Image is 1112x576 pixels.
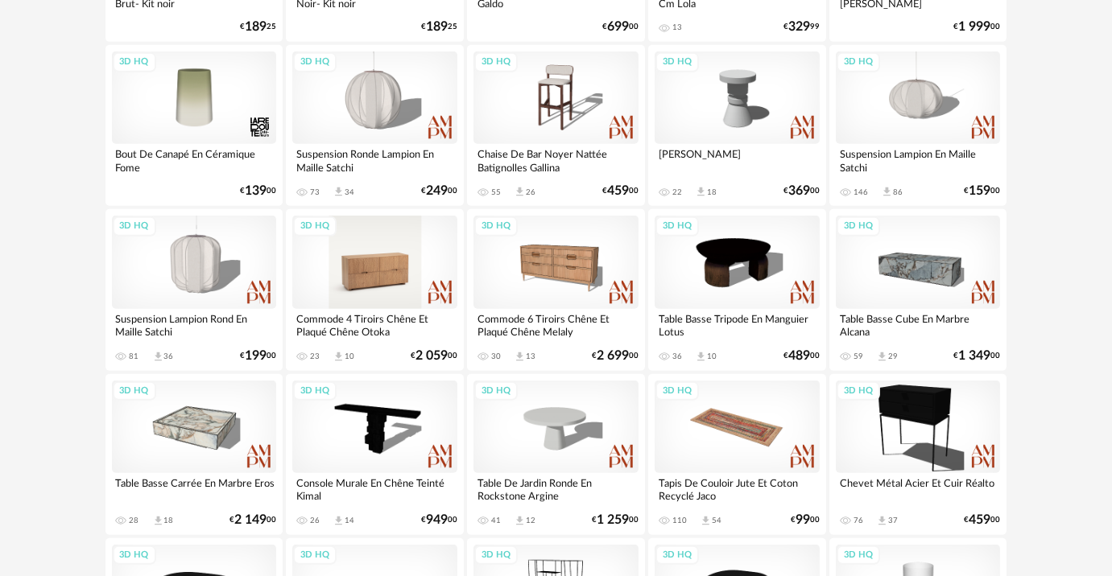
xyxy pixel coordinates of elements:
[473,144,639,176] div: Chaise De Bar Noyer Nattée Batignolles Gallina
[113,52,156,72] div: 3D HQ
[837,381,880,401] div: 3D HQ
[964,186,1000,196] div: € 00
[310,352,320,361] div: 23
[655,144,820,176] div: [PERSON_NAME]
[655,545,699,566] div: 3D HQ
[655,473,820,505] div: Tapis De Couloir Jute Et Coton Recyclé Jaco
[474,545,518,566] div: 3D HQ
[491,352,501,361] div: 30
[421,22,457,32] div: € 25
[245,186,267,196] span: 139
[333,515,345,527] span: Download icon
[791,515,820,525] div: € 00
[829,374,1007,535] a: 3D HQ Chevet Métal Acier Et Cuir Réalto 76 Download icon 37 €45900
[245,351,267,361] span: 199
[796,515,810,525] span: 99
[837,52,880,72] div: 3D HQ
[695,186,707,198] span: Download icon
[707,352,717,361] div: 10
[345,516,354,525] div: 14
[837,545,880,566] div: 3D HQ
[473,473,639,505] div: Table De Jardin Ronde En Rockstone Argine
[672,187,682,197] div: 22
[411,351,457,361] div: € 00
[286,45,464,206] a: 3D HQ Suspension Ronde Lampion En Maille Satchi 73 Download icon 34 €24900
[788,186,810,196] span: 369
[105,45,283,206] a: 3D HQ Bout De Canapé En Céramique Fome €13900
[958,22,990,32] span: 1 999
[293,545,337,566] div: 3D HQ
[788,351,810,361] span: 489
[888,516,898,525] div: 37
[467,209,645,370] a: 3D HQ Commode 6 Tiroirs Chêne Et Plaqué Chêne Melaly 30 Download icon 13 €2 69900
[112,144,277,176] div: Bout De Canapé En Céramique Fome
[953,22,1000,32] div: € 00
[426,22,448,32] span: 189
[292,309,457,341] div: Commode 4 Tiroirs Chêne Et Plaqué Chêne Otoka
[783,22,820,32] div: € 99
[245,22,267,32] span: 189
[164,352,174,361] div: 36
[164,516,174,525] div: 18
[969,515,990,525] span: 459
[836,309,1001,341] div: Table Basse Cube En Marbre Alcana
[234,515,267,525] span: 2 149
[836,144,1001,176] div: Suspension Lampion En Maille Satchi
[426,515,448,525] span: 949
[958,351,990,361] span: 1 349
[293,216,337,237] div: 3D HQ
[854,187,868,197] div: 146
[345,187,354,197] div: 34
[467,374,645,535] a: 3D HQ Table De Jardin Ronde En Rockstone Argine 41 Download icon 12 €1 25900
[672,23,682,32] div: 13
[836,473,1001,505] div: Chevet Métal Acier Et Cuir Réalto
[152,351,164,363] span: Download icon
[112,473,277,505] div: Table Basse Carrée En Marbre Eros
[105,209,283,370] a: 3D HQ Suspension Lampion Rond En Maille Satchi 81 Download icon 36 €19900
[491,516,501,525] div: 41
[467,45,645,206] a: 3D HQ Chaise De Bar Noyer Nattée Batignolles Gallina 55 Download icon 26 €45900
[597,351,629,361] span: 2 699
[655,381,699,401] div: 3D HQ
[474,52,518,72] div: 3D HQ
[969,186,990,196] span: 159
[953,351,1000,361] div: € 00
[514,186,526,198] span: Download icon
[788,22,810,32] span: 329
[526,516,535,525] div: 12
[474,381,518,401] div: 3D HQ
[695,351,707,363] span: Download icon
[310,516,320,525] div: 26
[526,187,535,197] div: 26
[240,22,276,32] div: € 25
[112,309,277,341] div: Suspension Lampion Rond En Maille Satchi
[602,186,639,196] div: € 00
[607,186,629,196] span: 459
[829,45,1007,206] a: 3D HQ Suspension Lampion En Maille Satchi 146 Download icon 86 €15900
[672,352,682,361] div: 36
[597,515,629,525] span: 1 259
[426,186,448,196] span: 249
[286,374,464,535] a: 3D HQ Console Murale En Chêne Teinté Kimal 26 Download icon 14 €94900
[130,352,139,361] div: 81
[700,515,712,527] span: Download icon
[474,216,518,237] div: 3D HQ
[240,186,276,196] div: € 00
[415,351,448,361] span: 2 059
[783,186,820,196] div: € 00
[286,209,464,370] a: 3D HQ Commode 4 Tiroirs Chêne Et Plaqué Chêne Otoka 23 Download icon 10 €2 05900
[707,187,717,197] div: 18
[421,186,457,196] div: € 00
[592,515,639,525] div: € 00
[130,516,139,525] div: 28
[293,52,337,72] div: 3D HQ
[113,545,156,566] div: 3D HQ
[876,351,888,363] span: Download icon
[113,381,156,401] div: 3D HQ
[712,516,721,525] div: 54
[607,22,629,32] span: 699
[105,374,283,535] a: 3D HQ Table Basse Carrée En Marbre Eros 28 Download icon 18 €2 14900
[783,351,820,361] div: € 00
[240,351,276,361] div: € 00
[602,22,639,32] div: € 00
